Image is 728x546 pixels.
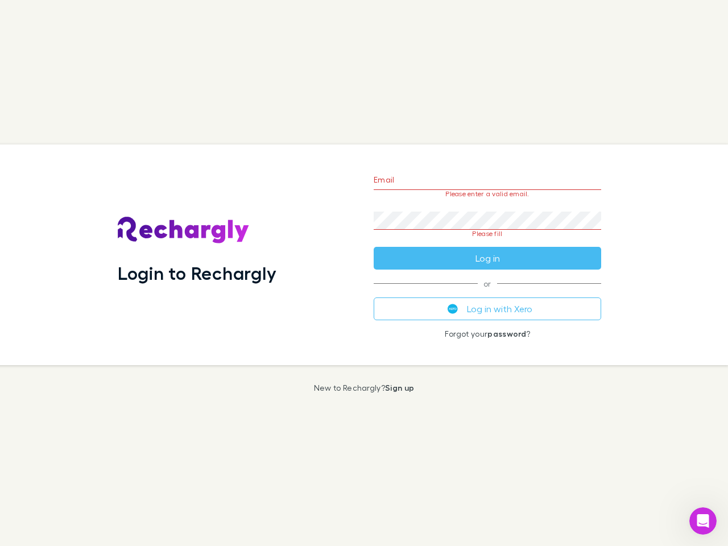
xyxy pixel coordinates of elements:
[314,383,415,392] p: New to Rechargly?
[374,297,601,320] button: Log in with Xero
[374,247,601,270] button: Log in
[448,304,458,314] img: Xero's logo
[374,230,601,238] p: Please fill
[374,190,601,198] p: Please enter a valid email.
[689,507,717,535] iframe: Intercom live chat
[118,262,276,284] h1: Login to Rechargly
[118,217,250,244] img: Rechargly's Logo
[487,329,526,338] a: password
[374,329,601,338] p: Forgot your ?
[374,283,601,284] span: or
[385,383,414,392] a: Sign up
